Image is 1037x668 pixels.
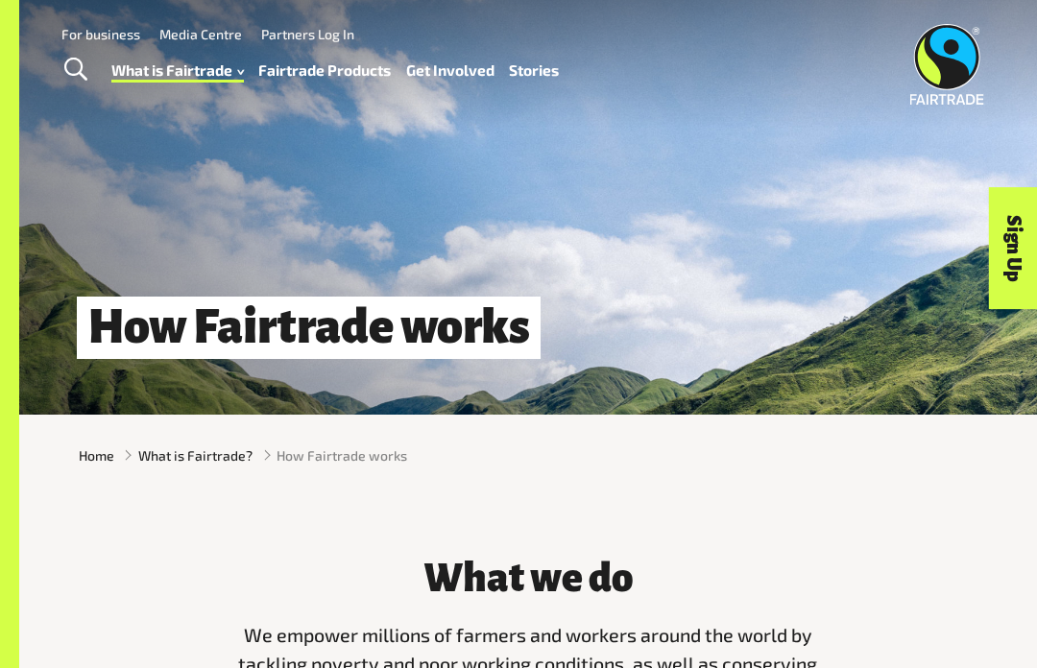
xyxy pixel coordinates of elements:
a: Get Involved [406,57,494,83]
h1: How Fairtrade works [77,297,541,359]
a: What is Fairtrade? [138,445,253,465]
a: Fairtrade Products [258,57,391,83]
a: Home [79,445,114,465]
a: Partners Log In [261,26,354,42]
a: What is Fairtrade [111,57,244,83]
a: Stories [509,57,559,83]
img: Fairtrade Australia New Zealand logo [909,24,983,105]
h3: What we do [232,557,824,600]
a: Media Centre [159,26,242,42]
a: Toggle Search [52,46,99,94]
span: How Fairtrade works [277,445,407,465]
a: For business [61,26,140,42]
